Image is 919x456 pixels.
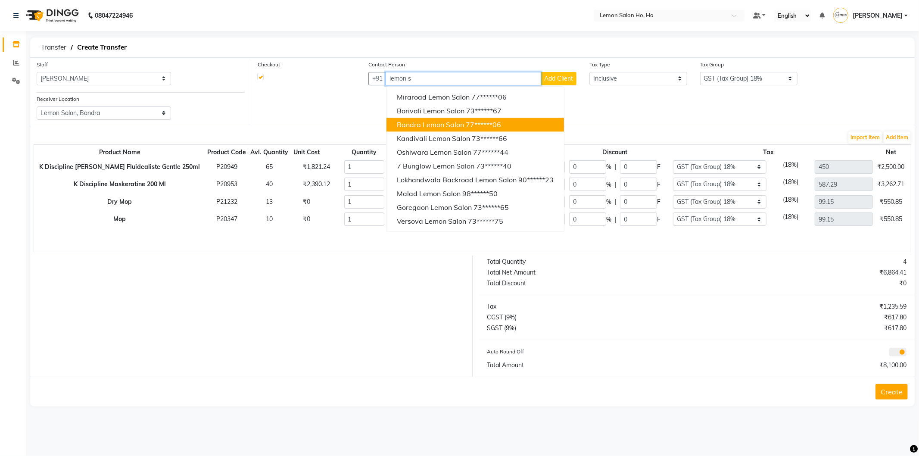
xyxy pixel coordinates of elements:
[700,61,724,69] label: Tax Group
[615,197,617,206] span: |
[657,197,660,206] span: F
[853,11,903,20] span: [PERSON_NAME]
[773,195,808,209] div: (18%)
[657,162,660,172] span: F
[206,176,249,194] td: P20953
[397,120,464,129] span: Bandra Lemon Salon
[589,61,610,69] label: Tax Type
[257,197,282,206] div: 13
[206,211,249,228] td: P20347
[606,197,611,206] span: %
[397,175,517,184] span: Lokhandwala Backroad Lemon Salon
[22,3,81,28] img: logo
[697,361,913,370] div: ₹8,100.00
[875,147,907,158] th: Net
[34,211,206,228] th: Mop
[606,180,611,189] span: %
[663,147,875,158] th: Tax
[697,268,913,277] div: ₹6,864.41
[481,279,697,288] div: Total Discount
[697,257,913,266] div: 4
[481,302,697,311] div: Tax
[615,180,617,189] span: |
[848,131,882,144] button: Import Item
[697,302,913,311] div: ₹1,235.59
[481,313,697,322] div: CGST (9%)
[397,148,471,156] span: Oshiwara Lemon Salon
[875,193,907,211] td: ₹550.85
[386,72,541,85] input: Search by Name/Mobile/Email/Code
[296,162,317,172] div: ₹1,821.24
[34,193,206,211] th: Dry Mop
[606,162,611,172] span: %
[697,324,913,333] div: ₹617.80
[487,348,524,356] label: Auto Round Off
[257,162,282,172] div: 65
[875,158,907,176] td: ₹2,500.00
[884,131,910,144] button: Add Item
[323,147,406,158] th: Quantity
[37,95,79,103] label: Receiver Location
[37,61,48,69] label: Staff
[657,180,660,189] span: F
[296,197,317,206] div: ₹0
[34,147,206,158] th: Product Name
[397,162,474,170] span: 7 Bunglow Lemon Salon
[615,215,617,224] span: |
[397,134,470,143] span: Kandivali Lemon Salon
[368,61,405,69] label: Contact Person
[258,61,280,69] label: Checkout
[296,215,317,224] div: ₹0
[541,72,576,85] button: Add Client
[257,180,282,189] div: 40
[248,147,290,158] th: Avl. Quantity
[290,147,323,158] th: Unit Cost
[397,203,472,212] span: Goregaon Lemon Salon
[481,268,697,277] div: Total Net Amount
[368,72,386,85] button: +91
[773,178,808,191] div: (18%)
[697,313,913,322] div: ₹617.80
[773,212,808,226] div: (18%)
[73,40,131,55] span: Create Transfer
[206,193,249,211] td: P21232
[697,279,913,288] div: ₹0
[397,189,461,198] span: Malad Lemon Salon
[657,215,660,224] span: F
[544,75,573,82] span: Add Client
[34,176,206,194] th: K Discipline Maskeratine 200 Ml
[567,147,663,158] th: Discount
[875,176,907,194] td: ₹3,262.71
[875,384,908,400] button: Create
[773,160,808,174] div: (18%)
[481,324,697,333] div: SGST (9%)
[206,147,249,158] th: Product Code
[606,215,611,224] span: %
[34,158,206,176] th: K Discipline [PERSON_NAME] Fluidealiste Gentle 250ml
[833,8,848,23] img: Aquib Khan
[615,162,617,172] span: |
[37,40,71,55] span: Transfer
[296,180,317,189] div: ₹2,390.12
[257,215,282,224] div: 10
[206,158,249,176] td: P20949
[95,3,133,28] b: 08047224946
[481,361,697,370] div: Total Amount
[481,257,697,266] div: Total Quantity
[397,93,470,101] span: Miraroad Lemon Salon
[397,106,464,115] span: Borivali Lemon Salon
[875,211,907,228] td: ₹550.85
[397,217,466,225] span: Versova Lemon Salon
